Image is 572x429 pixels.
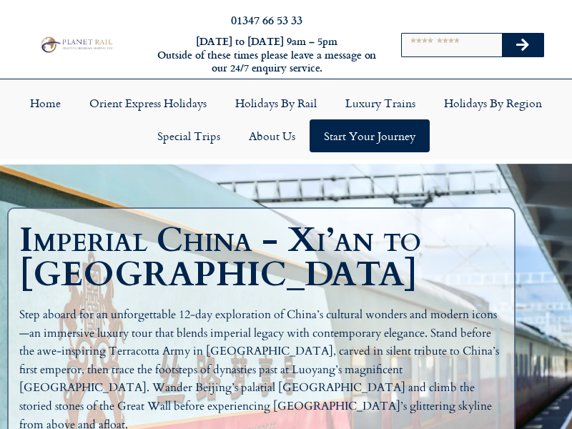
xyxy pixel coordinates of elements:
nav: Menu [7,87,565,152]
a: Special Trips [143,119,235,152]
img: Planet Rail Train Holidays Logo [38,35,114,54]
a: About Us [235,119,310,152]
a: Holidays by Rail [221,87,331,119]
a: Holidays by Region [430,87,556,119]
a: Start your Journey [310,119,430,152]
a: Orient Express Holidays [75,87,221,119]
a: Luxury Trains [331,87,430,119]
h1: Imperial China - Xi’an to [GEOGRAPHIC_DATA] [19,223,511,292]
a: Home [16,87,75,119]
a: 01347 66 53 33 [231,11,302,28]
h6: [DATE] to [DATE] 9am – 5pm Outside of these times please leave a message on our 24/7 enquiry serv... [156,35,378,75]
button: Search [502,34,543,56]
